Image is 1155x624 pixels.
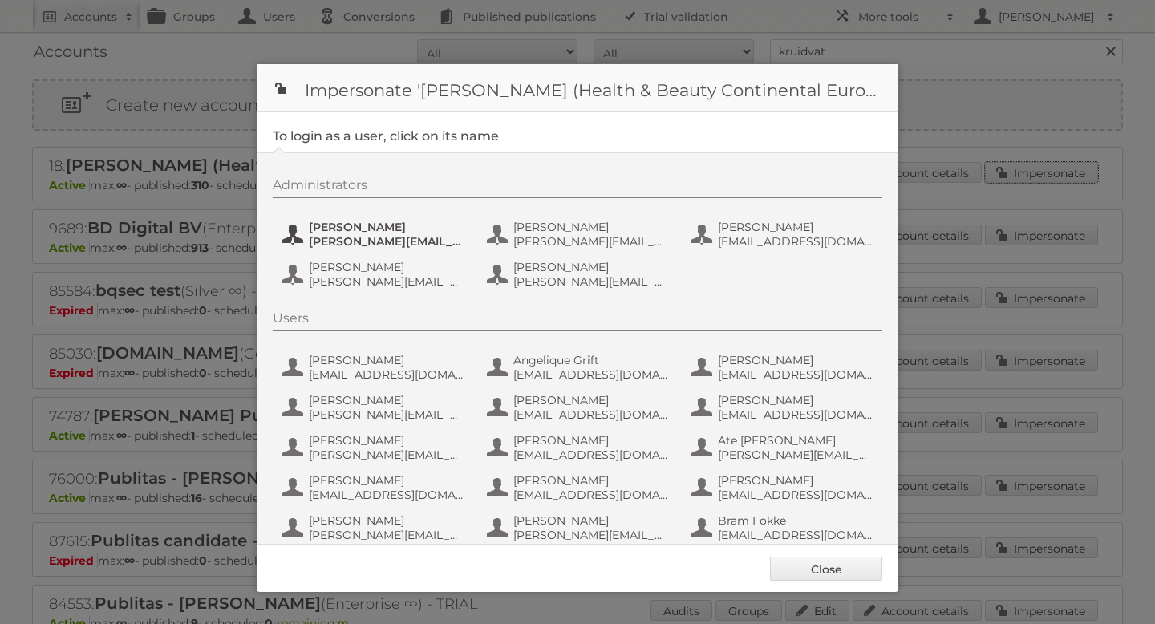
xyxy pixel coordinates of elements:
[485,351,674,383] button: Angelique Grift [EMAIL_ADDRESS][DOMAIN_NAME]
[718,488,873,502] span: [EMAIL_ADDRESS][DOMAIN_NAME]
[718,353,873,367] span: [PERSON_NAME]
[281,351,469,383] button: [PERSON_NAME] [EMAIL_ADDRESS][DOMAIN_NAME]
[309,407,464,422] span: [PERSON_NAME][EMAIL_ADDRESS][DOMAIN_NAME]
[718,367,873,382] span: [EMAIL_ADDRESS][DOMAIN_NAME]
[690,512,878,544] button: Bram Fokke [EMAIL_ADDRESS][DOMAIN_NAME]
[513,353,669,367] span: Angelique Grift
[513,407,669,422] span: [EMAIL_ADDRESS][DOMAIN_NAME]
[690,472,878,504] button: [PERSON_NAME] [EMAIL_ADDRESS][DOMAIN_NAME]
[273,128,499,144] legend: To login as a user, click on its name
[690,351,878,383] button: [PERSON_NAME] [EMAIL_ADDRESS][DOMAIN_NAME]
[718,513,873,528] span: Bram Fokke
[485,218,674,250] button: [PERSON_NAME] [PERSON_NAME][EMAIL_ADDRESS][DOMAIN_NAME]
[309,393,464,407] span: [PERSON_NAME]
[309,473,464,488] span: [PERSON_NAME]
[513,513,669,528] span: [PERSON_NAME]
[281,472,469,504] button: [PERSON_NAME] [EMAIL_ADDRESS][DOMAIN_NAME]
[309,528,464,542] span: [PERSON_NAME][EMAIL_ADDRESS][DOMAIN_NAME]
[513,488,669,502] span: [EMAIL_ADDRESS][DOMAIN_NAME]
[718,473,873,488] span: [PERSON_NAME]
[309,260,464,274] span: [PERSON_NAME]
[309,234,464,249] span: [PERSON_NAME][EMAIL_ADDRESS][DOMAIN_NAME]
[309,220,464,234] span: [PERSON_NAME]
[309,448,464,462] span: [PERSON_NAME][EMAIL_ADDRESS][DOMAIN_NAME]
[309,488,464,502] span: [EMAIL_ADDRESS][DOMAIN_NAME]
[718,234,873,249] span: [EMAIL_ADDRESS][DOMAIN_NAME]
[273,310,882,331] div: Users
[281,218,469,250] button: [PERSON_NAME] [PERSON_NAME][EMAIL_ADDRESS][DOMAIN_NAME]
[690,218,878,250] button: [PERSON_NAME] [EMAIL_ADDRESS][DOMAIN_NAME]
[281,512,469,544] button: [PERSON_NAME] [PERSON_NAME][EMAIL_ADDRESS][DOMAIN_NAME]
[513,274,669,289] span: [PERSON_NAME][EMAIL_ADDRESS][DOMAIN_NAME]
[485,391,674,423] button: [PERSON_NAME] [EMAIL_ADDRESS][DOMAIN_NAME]
[513,220,669,234] span: [PERSON_NAME]
[309,433,464,448] span: [PERSON_NAME]
[513,367,669,382] span: [EMAIL_ADDRESS][DOMAIN_NAME]
[309,513,464,528] span: [PERSON_NAME]
[513,260,669,274] span: [PERSON_NAME]
[718,448,873,462] span: [PERSON_NAME][EMAIL_ADDRESS][DOMAIN_NAME]
[718,393,873,407] span: [PERSON_NAME]
[309,367,464,382] span: [EMAIL_ADDRESS][DOMAIN_NAME]
[770,557,882,581] a: Close
[485,258,674,290] button: [PERSON_NAME] [PERSON_NAME][EMAIL_ADDRESS][DOMAIN_NAME]
[513,528,669,542] span: [PERSON_NAME][EMAIL_ADDRESS][DOMAIN_NAME]
[513,234,669,249] span: [PERSON_NAME][EMAIL_ADDRESS][DOMAIN_NAME]
[485,512,674,544] button: [PERSON_NAME] [PERSON_NAME][EMAIL_ADDRESS][DOMAIN_NAME]
[513,433,669,448] span: [PERSON_NAME]
[718,407,873,422] span: [EMAIL_ADDRESS][DOMAIN_NAME]
[513,448,669,462] span: [EMAIL_ADDRESS][DOMAIN_NAME]
[718,220,873,234] span: [PERSON_NAME]
[513,473,669,488] span: [PERSON_NAME]
[281,258,469,290] button: [PERSON_NAME] [PERSON_NAME][EMAIL_ADDRESS][DOMAIN_NAME]
[485,432,674,464] button: [PERSON_NAME] [EMAIL_ADDRESS][DOMAIN_NAME]
[309,353,464,367] span: [PERSON_NAME]
[718,528,873,542] span: [EMAIL_ADDRESS][DOMAIN_NAME]
[257,64,898,112] h1: Impersonate '[PERSON_NAME] (Health & Beauty Continental Europe) B.V.'
[690,432,878,464] button: Ate [PERSON_NAME] [PERSON_NAME][EMAIL_ADDRESS][DOMAIN_NAME]
[718,433,873,448] span: Ate [PERSON_NAME]
[690,391,878,423] button: [PERSON_NAME] [EMAIL_ADDRESS][DOMAIN_NAME]
[281,391,469,423] button: [PERSON_NAME] [PERSON_NAME][EMAIL_ADDRESS][DOMAIN_NAME]
[485,472,674,504] button: [PERSON_NAME] [EMAIL_ADDRESS][DOMAIN_NAME]
[309,274,464,289] span: [PERSON_NAME][EMAIL_ADDRESS][DOMAIN_NAME]
[513,393,669,407] span: [PERSON_NAME]
[273,177,882,198] div: Administrators
[281,432,469,464] button: [PERSON_NAME] [PERSON_NAME][EMAIL_ADDRESS][DOMAIN_NAME]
